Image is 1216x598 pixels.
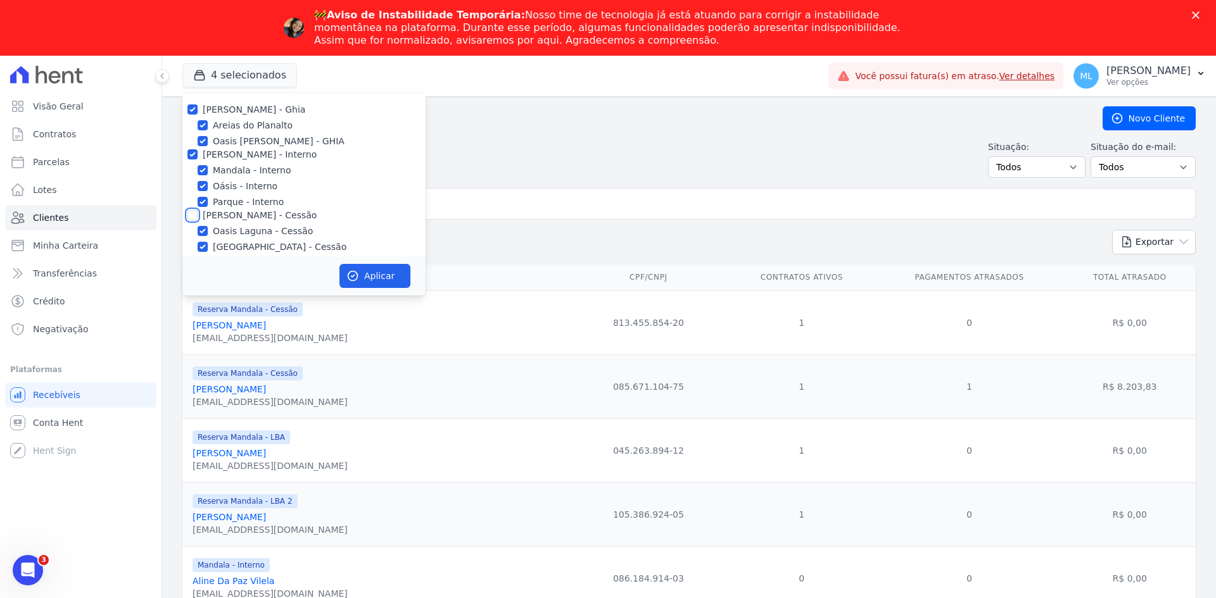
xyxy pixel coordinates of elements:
[213,225,313,238] label: Oasis Laguna - Cessão
[728,482,875,546] td: 1
[203,104,305,115] label: [PERSON_NAME] - Ghia
[193,523,348,536] div: [EMAIL_ADDRESS][DOMAIN_NAME]
[33,100,84,113] span: Visão Geral
[5,149,156,175] a: Parcelas
[193,320,266,330] a: [PERSON_NAME]
[203,210,317,220] label: [PERSON_NAME] - Cessão
[33,267,97,280] span: Transferências
[5,289,156,314] a: Crédito
[1091,140,1196,154] label: Situação do e-mail:
[1192,11,1205,19] div: Fechar
[569,482,728,546] td: 105.386.924-05
[314,9,912,47] div: 🚧 Nosso time de tecnologia já está atuando para corrigir a instabilidade momentânea na plataforma...
[33,211,68,224] span: Clientes
[569,354,728,418] td: 085.671.104-75
[1063,290,1196,354] td: R$ 0,00
[193,384,266,394] a: [PERSON_NAME]
[569,265,728,290] th: CPF/CNPJ
[33,416,83,429] span: Conta Hent
[5,121,156,147] a: Contratos
[33,156,70,168] span: Parcelas
[5,261,156,286] a: Transferências
[1063,58,1216,94] button: ML [PERSON_NAME] Ver opções
[1106,77,1191,87] p: Ver opções
[875,418,1064,482] td: 0
[728,418,875,482] td: 1
[193,332,348,344] div: [EMAIL_ADDRESS][DOMAIN_NAME]
[5,382,156,408] a: Recebíveis
[327,9,525,21] b: Aviso de Instabilidade Temporária:
[203,149,317,159] label: [PERSON_NAME] - Interno
[33,295,65,308] span: Crédito
[39,555,49,565] span: 3
[728,290,875,354] td: 1
[5,410,156,435] a: Conta Hent
[33,389,80,401] span: Recebíveis
[193,396,348,408] div: [EMAIL_ADDRESS][DOMAIN_NAME]
[1063,265,1196,290] th: Total Atrasado
[569,290,728,354] td: 813.455.854-20
[193,302,303,316] span: Reserva Mandala - Cessão
[855,70,1054,83] span: Você possui fatura(s) em atraso.
[213,164,291,177] label: Mandala - Interno
[193,366,303,380] span: Reserva Mandala - Cessão
[182,107,1082,130] h2: Clientes
[875,482,1064,546] td: 0
[1063,418,1196,482] td: R$ 0,00
[193,576,274,586] a: Aline Da Paz Vilela
[284,18,304,38] img: Profile image for Adriane
[339,264,410,288] button: Aplicar
[10,362,151,377] div: Plataformas
[5,205,156,230] a: Clientes
[193,558,270,572] span: Mandala - Interno
[1103,106,1196,130] a: Novo Cliente
[875,290,1064,354] td: 0
[999,71,1055,81] a: Ver detalhes
[206,191,1190,216] input: Buscar por nome, CPF ou e-mail
[5,94,156,119] a: Visão Geral
[33,323,89,335] span: Negativação
[5,316,156,342] a: Negativação
[33,128,76,140] span: Contratos
[1080,72,1092,80] span: ML
[1063,354,1196,418] td: R$ 8.203,83
[728,354,875,418] td: 1
[33,239,98,252] span: Minha Carteira
[193,512,266,522] a: [PERSON_NAME]
[988,140,1086,154] label: Situação:
[1112,230,1196,254] button: Exportar
[875,354,1064,418] td: 1
[193,494,298,508] span: Reserva Mandala - LBA 2
[213,135,345,148] label: Oasis [PERSON_NAME] - GHIA
[728,265,875,290] th: Contratos Ativos
[213,119,293,132] label: Areias do Planalto
[213,196,284,209] label: Parque - Interno
[1063,482,1196,546] td: R$ 0,00
[213,180,277,193] label: Oásis - Interno
[1106,65,1191,77] p: [PERSON_NAME]
[5,233,156,258] a: Minha Carteira
[5,177,156,202] a: Lotes
[13,555,43,585] iframe: Intercom live chat
[569,418,728,482] td: 045.263.894-12
[193,430,290,444] span: Reserva Mandala - LBA
[193,459,348,472] div: [EMAIL_ADDRESS][DOMAIN_NAME]
[875,265,1064,290] th: Pagamentos Atrasados
[33,184,57,196] span: Lotes
[213,240,346,254] label: [GEOGRAPHIC_DATA] - Cessão
[193,448,266,458] a: [PERSON_NAME]
[182,63,297,87] button: 4 selecionados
